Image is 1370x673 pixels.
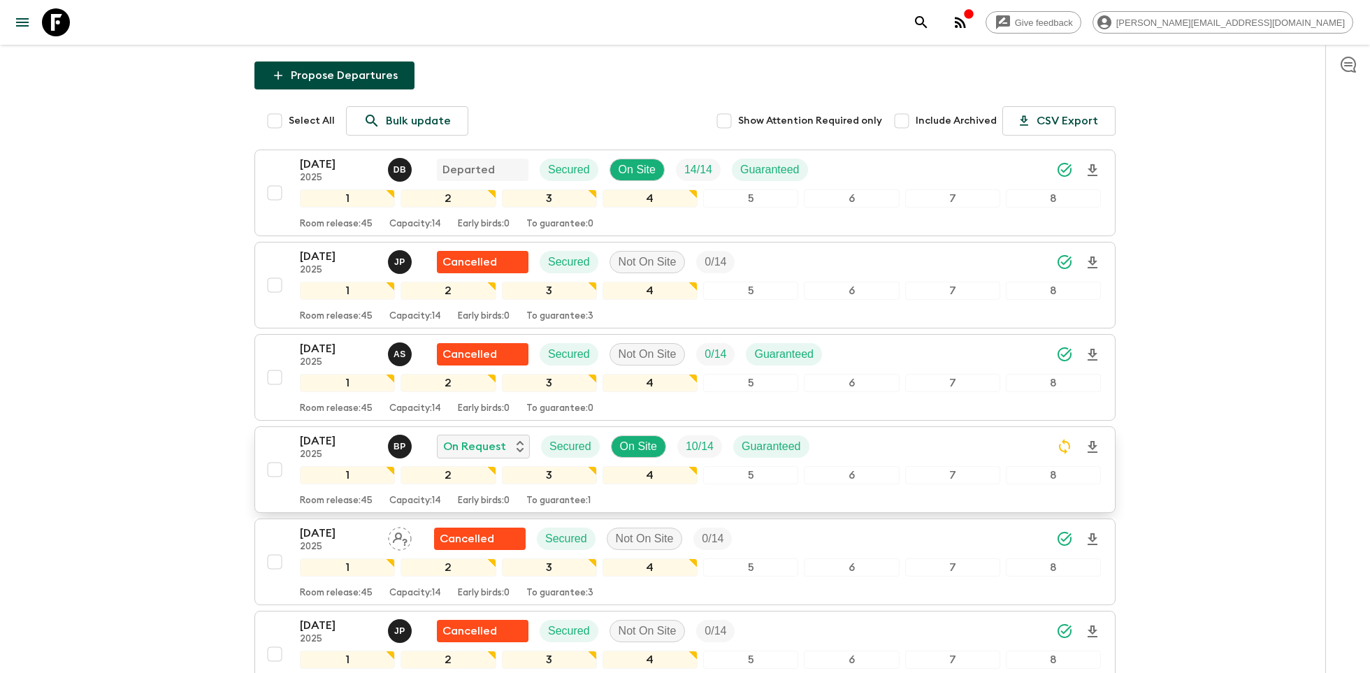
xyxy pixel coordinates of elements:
p: 2025 [300,449,377,461]
div: 1 [300,466,395,484]
p: Departed [442,161,495,178]
svg: Download Onboarding [1084,254,1101,271]
div: 5 [703,466,798,484]
div: 3 [502,374,597,392]
div: Secured [541,435,600,458]
div: 5 [703,282,798,300]
div: 7 [905,374,1000,392]
div: 5 [703,374,798,392]
span: Include Archived [916,114,997,128]
svg: Download Onboarding [1084,531,1101,548]
p: 0 / 14 [705,254,726,270]
p: Early birds: 0 [458,403,510,414]
p: 2025 [300,265,377,276]
p: Room release: 45 [300,403,373,414]
p: Room release: 45 [300,219,373,230]
p: On Request [443,438,506,455]
span: Diana Bedoya [388,162,414,173]
div: Secured [540,620,598,642]
div: Not On Site [607,528,683,550]
span: Anne Sgrazzutti [388,347,414,358]
p: Early birds: 0 [458,495,510,507]
div: 3 [502,466,597,484]
svg: Synced Successfully [1056,530,1073,547]
div: Secured [537,528,596,550]
button: [DATE]2025Diana BedoyaDepartedSecuredOn SiteTrip FillGuaranteed12345678Room release:45Capacity:14... [254,150,1116,236]
p: Capacity: 14 [389,219,441,230]
div: 8 [1006,374,1101,392]
p: 2025 [300,173,377,184]
div: 5 [703,651,798,669]
div: 6 [804,466,899,484]
svg: Download Onboarding [1084,162,1101,179]
div: 3 [502,282,597,300]
p: Room release: 45 [300,311,373,322]
p: Cancelled [442,254,497,270]
a: Give feedback [986,11,1081,34]
p: Secured [548,254,590,270]
svg: Synced Successfully [1056,623,1073,639]
div: 3 [502,189,597,208]
p: Not On Site [619,254,677,270]
div: 7 [905,558,1000,577]
div: 3 [502,558,597,577]
div: 8 [1006,466,1101,484]
div: 2 [401,651,496,669]
p: 2025 [300,357,377,368]
svg: Download Onboarding [1084,439,1101,456]
button: JP [388,619,414,643]
p: 10 / 14 [686,438,714,455]
p: Cancelled [442,623,497,639]
p: To guarantee: 3 [526,311,593,322]
p: Secured [548,623,590,639]
p: 2025 [300,542,377,553]
p: 2025 [300,634,377,645]
div: 1 [300,558,395,577]
div: [PERSON_NAME][EMAIL_ADDRESS][DOMAIN_NAME] [1093,11,1353,34]
div: 7 [905,466,1000,484]
div: 6 [804,651,899,669]
a: Bulk update [346,106,468,136]
div: Not On Site [610,251,686,273]
span: Assign pack leader [388,531,412,542]
p: Cancelled [440,530,494,547]
p: J P [394,625,405,637]
p: Capacity: 14 [389,403,441,414]
div: Trip Fill [696,251,735,273]
div: 2 [401,466,496,484]
div: 5 [703,189,798,208]
button: menu [8,8,36,36]
button: [DATE]2025Beatriz PestanaOn RequestSecuredOn SiteTrip FillGuaranteed12345678Room release:45Capaci... [254,426,1116,513]
div: Flash Pack cancellation [437,620,528,642]
p: Bulk update [386,113,451,129]
span: Select All [289,114,335,128]
div: 8 [1006,651,1101,669]
div: 1 [300,189,395,208]
div: 5 [703,558,798,577]
div: 1 [300,282,395,300]
div: 6 [804,189,899,208]
div: Secured [540,343,598,366]
p: Guaranteed [754,346,814,363]
div: 4 [603,466,698,484]
p: [DATE] [300,248,377,265]
div: 7 [905,282,1000,300]
span: Show Attention Required only [738,114,882,128]
p: [DATE] [300,156,377,173]
div: 2 [401,558,496,577]
span: Josefina Paez [388,623,414,635]
div: 8 [1006,189,1101,208]
p: Capacity: 14 [389,588,441,599]
p: Secured [549,438,591,455]
div: 7 [905,189,1000,208]
p: Early birds: 0 [458,219,510,230]
div: 8 [1006,558,1101,577]
div: 4 [603,558,698,577]
p: Secured [548,161,590,178]
div: 4 [603,282,698,300]
p: Secured [548,346,590,363]
p: Early birds: 0 [458,588,510,599]
span: Josefina Paez [388,254,414,266]
p: [DATE] [300,617,377,634]
div: 1 [300,651,395,669]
